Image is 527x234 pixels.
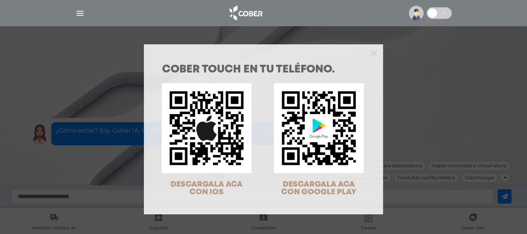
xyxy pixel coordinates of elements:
button: Close [371,49,377,56]
h1: COBER TOUCH en tu teléfono. [162,64,365,75]
span: DESCARGALA ACA CON GOOGLE PLAY [281,181,356,196]
span: DESCARGALA ACA CON IOS [171,181,243,196]
img: qr-code [274,83,364,173]
img: qr-code [162,83,252,173]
